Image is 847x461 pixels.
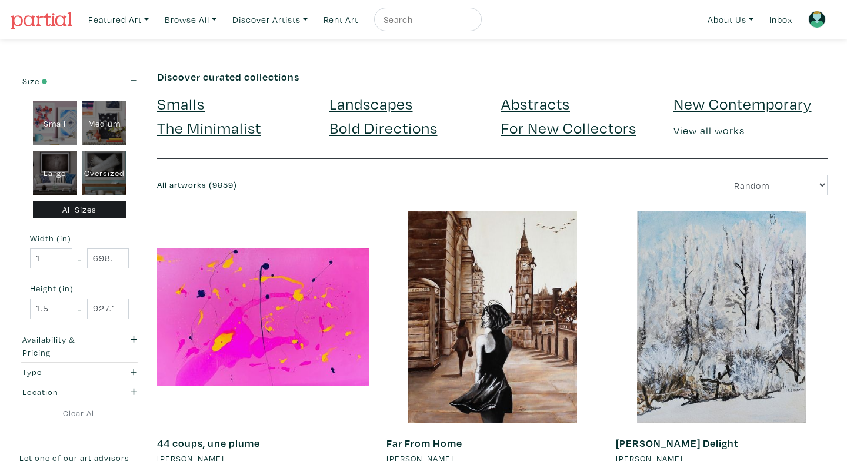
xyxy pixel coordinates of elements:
a: Abstracts [501,93,570,114]
a: Smalls [157,93,205,114]
div: Location [22,386,104,399]
div: Medium [82,101,126,146]
h6: Discover curated collections [157,71,828,84]
a: Far From Home [386,436,462,450]
small: Height (in) [30,284,129,293]
button: Availability & Pricing [19,330,139,362]
img: avatar.png [808,11,826,28]
a: Inbox [764,8,798,32]
div: Type [22,366,104,379]
div: Large [33,151,77,195]
button: Type [19,363,139,382]
button: Size [19,71,139,91]
small: Width (in) [30,234,129,243]
span: - [78,251,82,267]
a: View all works [673,124,745,137]
a: The Minimalist [157,117,261,138]
a: Featured Art [83,8,154,32]
div: Oversized [82,151,126,195]
h6: All artworks (9859) [157,180,483,190]
div: Availability & Pricing [22,333,104,359]
a: About Us [702,8,759,32]
div: Small [33,101,77,146]
div: All Sizes [33,201,126,219]
a: For New Collectors [501,117,636,138]
span: - [78,301,82,317]
a: New Contemporary [673,93,812,114]
a: 44 coups, une plume [157,436,260,450]
a: Landscapes [329,93,413,114]
a: Bold Directions [329,117,438,138]
a: Rent Art [318,8,364,32]
button: Location [19,382,139,402]
div: Size [22,75,104,88]
a: [PERSON_NAME] Delight [616,436,738,450]
a: Clear All [19,407,139,420]
a: Browse All [159,8,222,32]
a: Discover Artists [227,8,313,32]
input: Search [382,12,471,27]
